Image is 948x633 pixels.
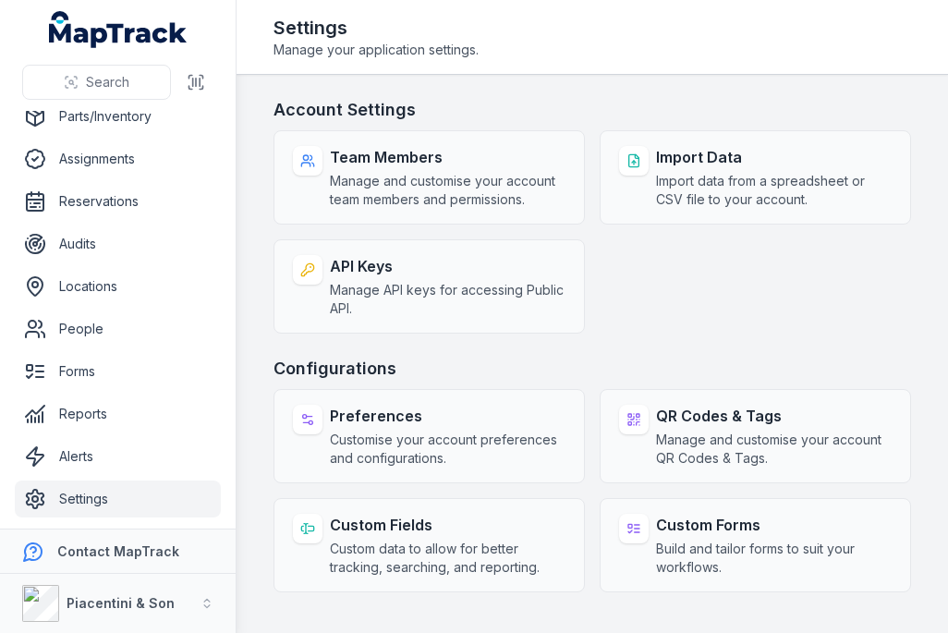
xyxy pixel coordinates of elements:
h3: Account Settings [273,97,911,123]
a: Custom FormsBuild and tailor forms to suit your workflows. [600,498,911,592]
strong: QR Codes & Tags [656,405,892,427]
a: PreferencesCustomise your account preferences and configurations. [273,389,585,483]
span: Import data from a spreadsheet or CSV file to your account. [656,172,892,209]
a: Custom FieldsCustom data to allow for better tracking, searching, and reporting. [273,498,585,592]
a: Audits [15,225,221,262]
a: Parts/Inventory [15,98,221,135]
strong: Contact MapTrack [57,543,179,559]
button: Search [22,65,171,100]
span: Search [86,73,129,91]
span: Manage API keys for accessing Public API. [330,281,565,318]
a: MapTrack [49,11,188,48]
strong: API Keys [330,255,565,277]
a: Team MembersManage and customise your account team members and permissions. [273,130,585,225]
span: Build and tailor forms to suit your workflows. [656,540,892,577]
a: Import DataImport data from a spreadsheet or CSV file to your account. [600,130,911,225]
a: Forms [15,353,221,390]
a: Alerts [15,438,221,475]
span: Customise your account preferences and configurations. [330,431,565,468]
span: Manage and customise your account team members and permissions. [330,172,565,209]
strong: Import Data [656,146,892,168]
a: People [15,310,221,347]
a: Reports [15,396,221,432]
h3: Configurations [273,356,911,382]
span: Manage your application settings. [273,41,479,59]
a: Assignments [15,140,221,177]
span: Manage and customise your account QR Codes & Tags. [656,431,892,468]
strong: Preferences [330,405,565,427]
strong: Team Members [330,146,565,168]
a: QR Codes & TagsManage and customise your account QR Codes & Tags. [600,389,911,483]
strong: Piacentini & Son [67,595,175,611]
strong: Custom Forms [656,514,892,536]
a: API KeysManage API keys for accessing Public API. [273,239,585,334]
a: Locations [15,268,221,305]
a: Settings [15,481,221,517]
h2: Settings [273,15,479,41]
span: Custom data to allow for better tracking, searching, and reporting. [330,540,565,577]
a: Reservations [15,183,221,220]
strong: Custom Fields [330,514,565,536]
